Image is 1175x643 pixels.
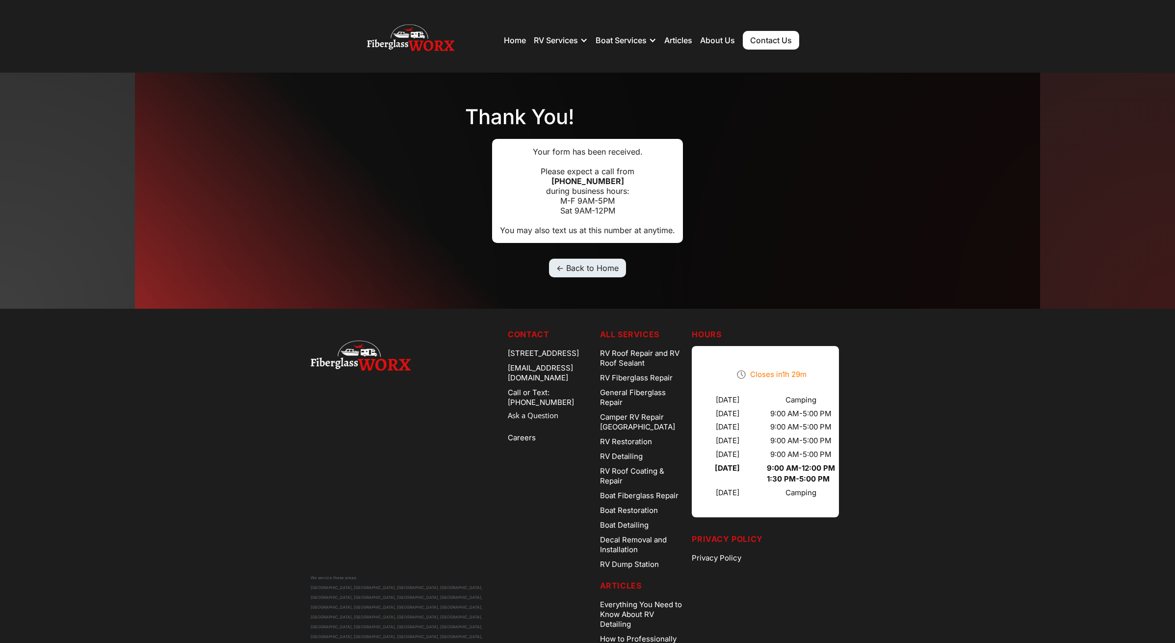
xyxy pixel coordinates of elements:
[549,259,626,277] a: <- Back to Home
[551,176,624,186] strong: [PHONE_NUMBER]
[534,26,588,55] div: RV Services
[716,450,739,459] div: [DATE]
[600,434,684,449] a: RV Restoration
[465,104,710,130] h1: Thank you!
[600,503,684,518] a: Boat Restoration
[534,35,578,45] div: RV Services
[504,35,526,45] a: Home
[770,450,832,459] div: 9:00 AM - 5:00 PM
[716,488,739,498] div: [DATE]
[600,533,684,557] a: Decal Removal and Installation
[596,26,656,55] div: Boat Services
[367,21,454,60] img: Fiberglass WorX – RV Repair, RV Roof & RV Detailing
[600,464,684,488] a: RV Roof Coating & Repair
[743,31,799,50] a: Contact Us
[767,474,835,484] div: 1:30 PM - 5:00 PM
[508,385,592,410] a: Call or Text: [PHONE_NUMBER]
[692,533,864,545] h5: Privacy Policy
[770,409,832,419] div: 9:00 AM - 5:00 PM
[716,395,739,405] div: [DATE]
[600,580,684,591] h5: Articles
[785,488,816,498] div: Camping
[750,370,807,379] span: Closes in
[692,551,864,565] a: Privacy Policy
[596,35,647,45] div: Boat Services
[770,436,832,446] div: 9:00 AM - 5:00 PM
[500,147,675,235] div: Your form has been received. Please expect a call from during business hours: M-F 9AM-5PM Sat 9AM...
[600,597,684,632] a: Everything You Need to Know About RV Detailing
[600,449,684,464] a: RV Detailing
[600,346,684,371] a: RV Roof Repair and RV Roof Sealant
[508,346,592,361] div: [STREET_ADDRESS]
[770,422,832,432] div: 9:00 AM - 5:00 PM
[716,422,739,432] div: [DATE]
[716,409,739,419] div: [DATE]
[600,557,684,572] a: RV Dump Station
[508,430,592,445] a: Careers
[715,463,740,484] div: [DATE]
[785,395,816,405] div: Camping
[600,328,684,340] h5: ALL SERVICES
[692,328,864,340] h5: Hours
[716,436,739,446] div: [DATE]
[700,35,735,45] a: About Us
[600,518,684,533] a: Boat Detailing
[600,488,684,503] a: Boat Fiberglass Repair
[508,361,592,385] div: [EMAIL_ADDRESS][DOMAIN_NAME]
[508,328,592,340] h5: Contact
[600,385,684,410] a: General Fiberglass Repair
[664,35,692,45] a: Articles
[600,410,684,434] a: Camper RV Repair [GEOGRAPHIC_DATA]
[782,370,807,379] time: 1h 29m
[600,371,684,385] a: RV Fiberglass Repair
[508,410,592,421] a: Ask a Question
[767,463,835,473] div: 9:00 AM - 12:00 PM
